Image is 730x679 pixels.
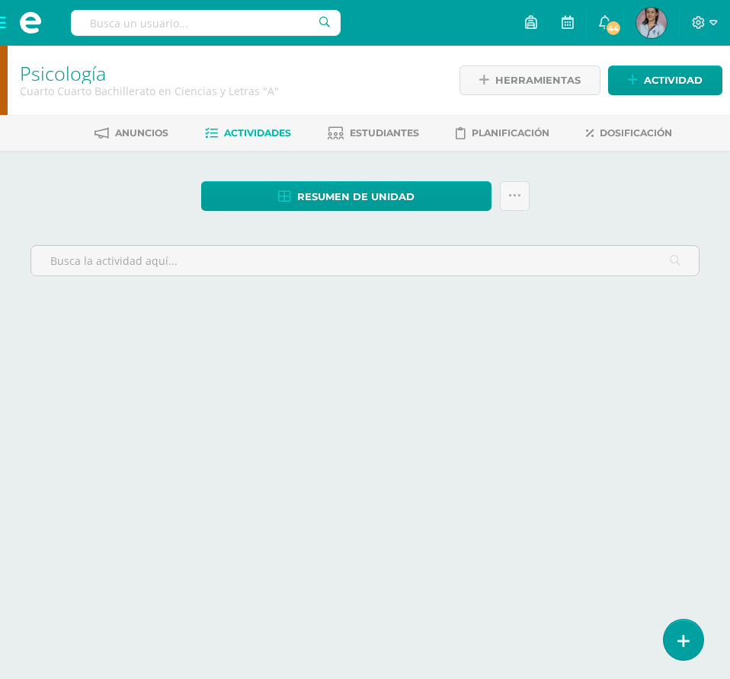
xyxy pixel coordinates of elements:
span: Estudiantes [350,127,419,139]
input: Busca un usuario... [71,10,341,36]
span: Herramientas [495,66,581,94]
a: Estudiantes [328,121,419,145]
a: Resumen de unidad [201,181,491,211]
a: Actividad [608,65,722,95]
span: Anuncios [115,127,168,139]
span: 44 [605,20,622,37]
span: Planificación [472,127,549,139]
a: Herramientas [459,65,600,95]
img: 3d0ac6a988f972c6b181fe02a03cb578.png [636,8,667,38]
h1: Psicología [20,62,440,84]
a: Psicología [20,60,106,86]
div: Cuarto Cuarto Bachillerato en Ciencias y Letras 'A' [20,84,440,98]
a: Anuncios [94,121,168,145]
a: Dosificación [586,121,672,145]
a: Actividades [205,121,291,145]
input: Busca la actividad aquí... [31,246,699,276]
span: Dosificación [600,127,672,139]
span: Resumen de unidad [297,183,415,211]
a: Planificación [456,121,549,145]
span: Actividad [644,66,703,94]
span: Actividades [224,127,291,139]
